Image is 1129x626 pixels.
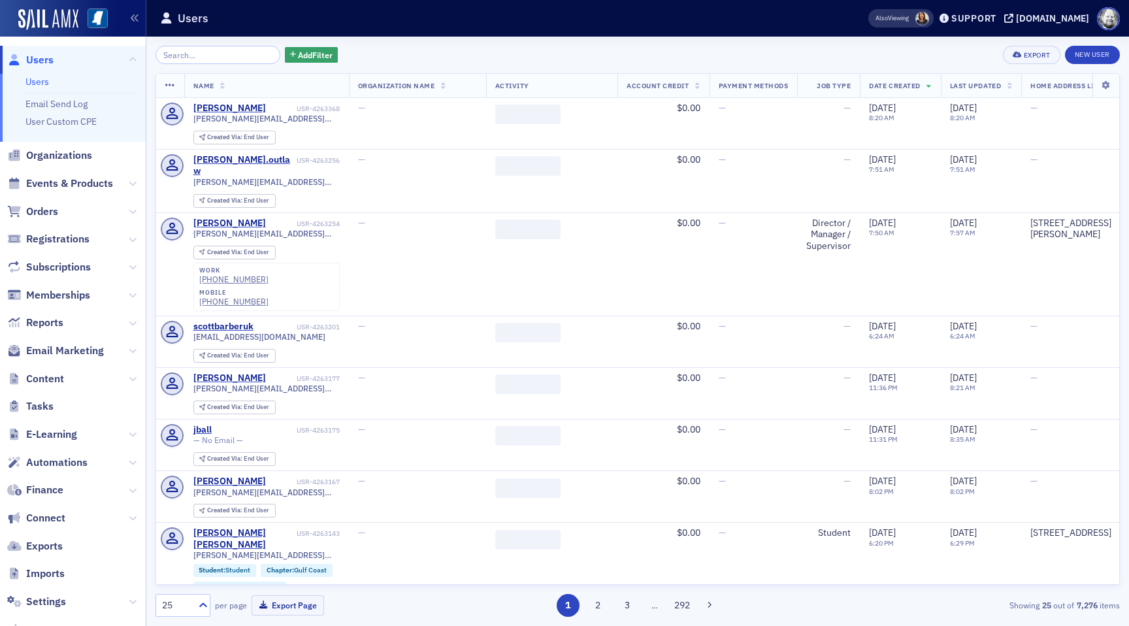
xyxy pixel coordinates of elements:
div: Other: [193,582,287,595]
input: Search… [155,46,280,64]
span: [DATE] [950,527,977,538]
div: Created Via: End User [193,194,276,208]
a: Student:Student [199,566,250,574]
div: Created Via: End User [193,131,276,144]
div: Created Via: End User [193,504,276,518]
span: — [1030,102,1038,114]
span: Home Address Line 1 [1030,81,1109,90]
span: Job Type [817,81,851,90]
div: work [199,267,269,274]
span: Created Via : [207,196,244,205]
a: Exports [7,539,63,553]
span: Add Filter [298,49,333,61]
button: Export [1003,46,1060,64]
a: Reports [7,316,63,330]
button: 292 [671,594,694,617]
div: jball [193,424,212,436]
img: SailAMX [18,9,78,30]
div: Created Via: End User [193,452,276,466]
span: — [358,320,365,332]
span: — [358,423,365,435]
span: [DATE] [950,154,977,165]
div: USR-4263167 [268,478,340,486]
div: USR-4263177 [268,374,340,383]
time: 6:20 PM [869,538,894,548]
span: Subscriptions [26,260,91,274]
button: 2 [586,594,609,617]
time: 6:24 AM [950,331,975,340]
span: $0.00 [677,217,700,229]
span: — [358,527,365,538]
a: New User [1065,46,1120,64]
div: End User [207,352,269,359]
span: ‌ [495,105,561,124]
a: Chapter:Gulf Coast [267,566,327,574]
span: [DATE] [869,217,896,229]
span: Last Updated [950,81,1001,90]
span: Profile [1097,7,1120,30]
span: Users [26,53,54,67]
span: [PERSON_NAME][EMAIL_ADDRESS][DOMAIN_NAME] [193,487,340,497]
time: 8:21 AM [950,383,975,392]
time: 7:51 AM [869,165,894,174]
a: Automations [7,455,88,470]
div: [PHONE_NUMBER] [199,274,269,284]
span: Organizations [26,148,92,163]
span: [DATE] [869,154,896,165]
span: Viewing [875,14,909,23]
span: Imports [26,567,65,581]
span: Created Via : [207,403,244,411]
span: ‌ [495,323,561,342]
time: 6:29 PM [950,538,975,548]
a: [PERSON_NAME].outlaw [193,154,295,177]
span: — [1030,475,1038,487]
a: Registrations [7,232,90,246]
a: Events & Products [7,176,113,191]
time: 8:35 AM [950,435,975,444]
button: 3 [616,594,639,617]
time: 7:57 AM [950,228,975,237]
span: Date Created [869,81,920,90]
span: $0.00 [677,320,700,332]
span: Memberships [26,288,90,303]
time: 8:02 PM [869,487,894,496]
span: Email Marketing [26,344,104,358]
span: [DATE] [950,423,977,435]
a: Content [7,372,64,386]
div: End User [207,197,269,205]
span: [DATE] [869,527,896,538]
a: Subscriptions [7,260,91,274]
span: [EMAIL_ADDRESS][DOMAIN_NAME] [193,332,325,342]
span: $0.00 [677,102,700,114]
a: [PERSON_NAME] [193,103,266,114]
a: [PERSON_NAME] [193,372,266,384]
a: [PERSON_NAME] [193,218,266,229]
span: — [719,320,726,332]
a: Imports [7,567,65,581]
div: Support [951,12,996,24]
span: — [843,320,851,332]
a: Other:Young CPA Network [199,584,280,592]
div: Student: [193,564,257,577]
span: [DATE] [869,320,896,332]
div: [STREET_ADDRESS] [1030,527,1111,539]
span: Content [26,372,64,386]
div: Chapter: [261,564,333,577]
span: [DATE] [950,475,977,487]
span: [PERSON_NAME][EMAIL_ADDRESS][DOMAIN_NAME] [193,114,340,124]
a: Email Marketing [7,344,104,358]
div: End User [207,134,269,141]
span: — [358,154,365,165]
div: End User [207,507,269,514]
span: — [719,527,726,538]
span: Reports [26,316,63,330]
span: Created Via : [207,351,244,359]
span: — [1030,320,1038,332]
a: View Homepage [78,8,108,31]
time: 8:20 AM [869,113,894,122]
span: Payment Methods [719,81,789,90]
span: [DATE] [950,372,977,384]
